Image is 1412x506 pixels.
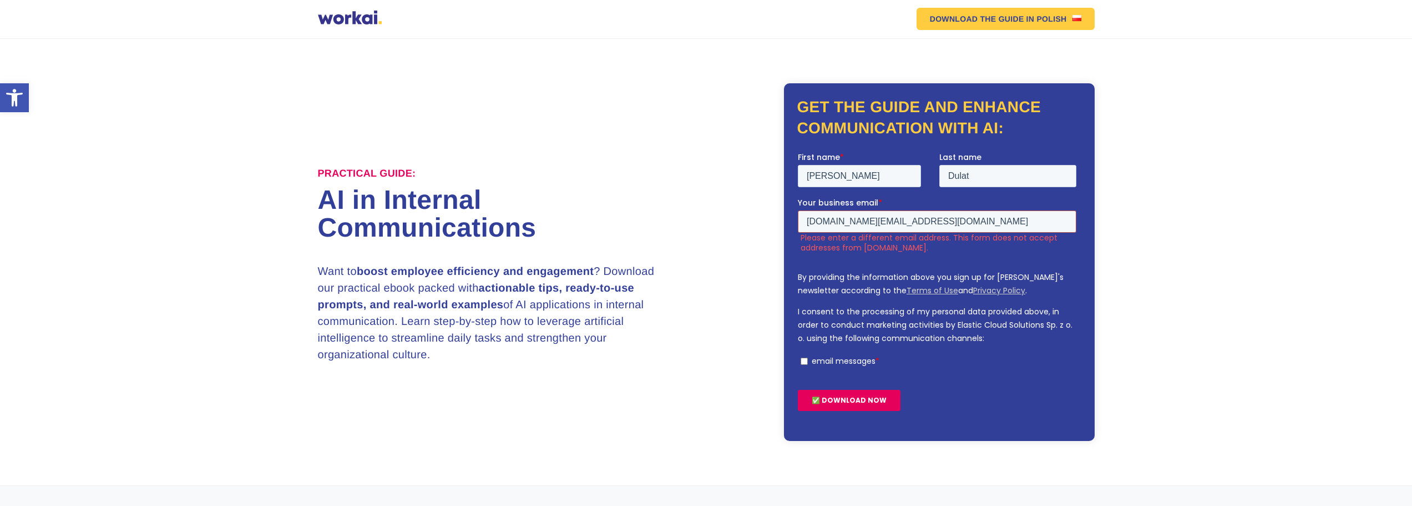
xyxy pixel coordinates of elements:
h2: Get the guide and enhance communication with AI: [797,97,1081,139]
a: DOWNLOAD THE GUIDEIN POLISHUS flag [917,8,1095,30]
iframe: Form 0 [798,152,1081,420]
h3: Want to ? Download our practical ebook packed with of AI applications in internal communication. ... [318,263,667,363]
label: Practical Guide: [318,168,416,180]
h1: AI in Internal Communications [318,187,706,242]
em: DOWNLOAD THE GUIDE [930,15,1024,23]
img: US flag [1072,15,1081,21]
strong: boost employee efficiency and engagement [357,265,594,278]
